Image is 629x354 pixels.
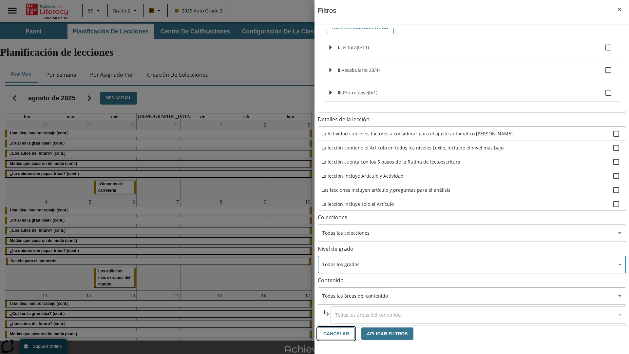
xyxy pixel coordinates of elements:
p: Nivel de grado [318,245,626,253]
span: La lección incluye solo el Artículo [321,201,613,207]
p: Contenido [318,277,626,284]
span: La lección incluye Artículo y Actividad [321,172,613,179]
span: Pre-release [343,89,368,96]
div: La lección contiene el Articulo en todos los niveles Lexile, incluido el nivel más bajo [318,141,626,155]
span: La lección contiene el Articulo en todos los niveles Lexile, incluido el nivel más bajo [321,144,613,151]
span: 0 estándares seleccionados/11 estándares en grupo [357,44,369,50]
div: La Actividad cubre los factores a considerar para el ajuste automático del lexile [318,127,626,141]
button: Cancelar [318,327,355,340]
button: Cerrar los filtros del Menú lateral [613,3,626,16]
span: Vocabulario . [342,67,370,73]
ul: Detalles de la lección [318,127,626,210]
p: Detalles de la lección [318,116,626,123]
div: La lección incluye Artículo y Actividad [318,169,626,183]
span: I. [338,45,340,50]
div: La lección incluye solo el Artículo [318,197,626,211]
div: Las lecciones incluyen artículo y preguntas para el análisis [318,183,626,197]
div: Seleccione el Contenido [331,306,626,324]
button: Aplicar Filtros [361,327,413,340]
div: Seleccione el Contenido [318,287,626,305]
div: La lección cuenta con los 5 pasos de la Rutina de lectoescritura [318,155,626,169]
span: 0 estándares seleccionados/1 estándares en grupo [368,89,377,96]
span: 0 estándares seleccionados/4 estándares en grupo [370,67,380,73]
span: II. [338,68,342,73]
h1: Filtros [318,7,336,25]
span: La lección cuenta con los 5 pasos de la Rutina de lectoescritura [321,158,613,165]
div: Seleccione los Grados [318,256,626,273]
span: Las lecciones incluyen artículo y preguntas para el análisis [321,187,613,193]
span: La Actividad cubre los factores a considerar para el ajuste automático [PERSON_NAME] [321,130,613,137]
p: Colecciones [318,214,626,221]
ul: Seleccione habilidades [325,39,620,107]
div: Seleccione una Colección [318,225,626,242]
span: Lectura [340,44,357,50]
span: III. [338,90,343,95]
